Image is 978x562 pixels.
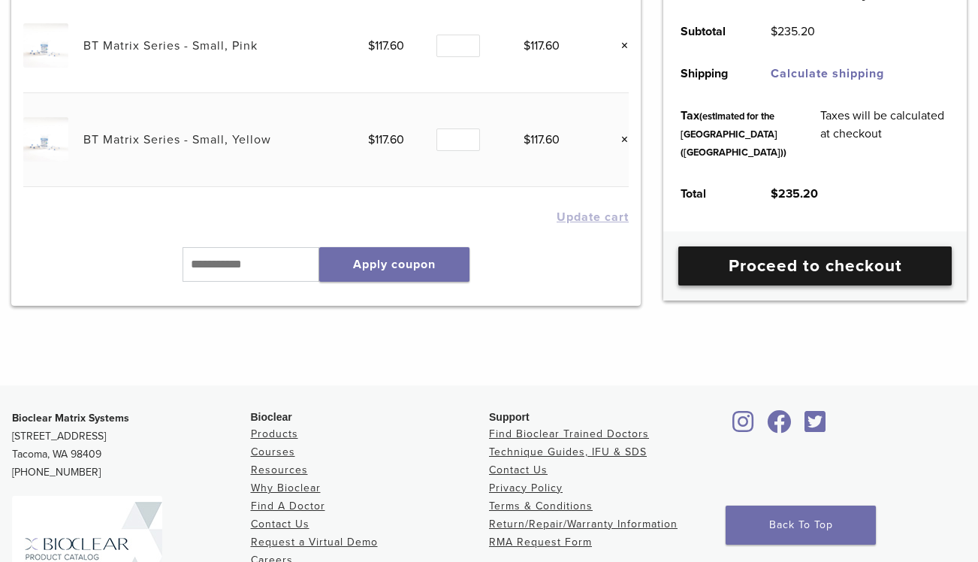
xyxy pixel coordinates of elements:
a: Technique Guides, IFU & SDS [489,446,647,458]
span: $ [368,38,375,53]
p: [STREET_ADDRESS] Tacoma, WA 98409 [PHONE_NUMBER] [12,409,251,482]
a: Proceed to checkout [678,246,952,286]
bdi: 117.60 [368,132,404,147]
a: Why Bioclear [251,482,321,494]
span: Bioclear [251,411,292,423]
span: $ [524,132,530,147]
a: Courses [251,446,295,458]
a: Resources [251,464,308,476]
a: Find A Doctor [251,500,325,512]
a: Find Bioclear Trained Doctors [489,428,649,440]
span: $ [524,38,530,53]
span: $ [771,186,778,201]
a: Remove this item [609,36,629,56]
a: Bioclear [762,419,797,434]
a: Request a Virtual Demo [251,536,378,548]
a: Products [251,428,298,440]
td: Taxes will be calculated at checkout [803,95,967,173]
bdi: 235.20 [771,24,815,39]
img: BT Matrix Series - Small, Yellow [23,117,68,162]
span: Support [489,411,530,423]
th: Subtotal [663,11,753,53]
a: Calculate shipping [771,66,884,81]
a: Return/Repair/Warranty Information [489,518,678,530]
a: Back To Top [726,506,876,545]
a: Contact Us [489,464,548,476]
small: (estimated for the [GEOGRAPHIC_DATA] ([GEOGRAPHIC_DATA])) [681,110,786,159]
th: Total [663,173,753,215]
strong: Bioclear Matrix Systems [12,412,129,425]
a: Bioclear [800,419,832,434]
a: Bioclear [728,419,759,434]
bdi: 235.20 [771,186,818,201]
bdi: 117.60 [368,38,404,53]
a: RMA Request Form [489,536,592,548]
span: $ [368,132,375,147]
img: BT Matrix Series - Small, Pink [23,23,68,68]
a: Remove this item [609,130,629,150]
button: Apply coupon [319,247,469,282]
button: Update cart [557,211,629,223]
a: BT Matrix Series - Small, Yellow [83,132,271,147]
a: BT Matrix Series - Small, Pink [83,38,258,53]
th: Shipping [663,53,753,95]
a: Privacy Policy [489,482,563,494]
bdi: 117.60 [524,38,560,53]
th: Tax [663,95,803,173]
a: Contact Us [251,518,309,530]
span: $ [771,24,777,39]
bdi: 117.60 [524,132,560,147]
a: Terms & Conditions [489,500,593,512]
